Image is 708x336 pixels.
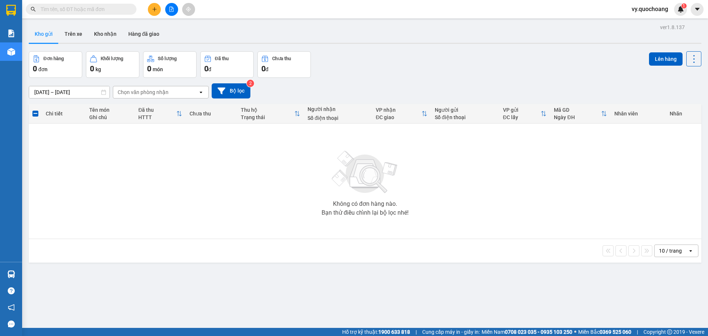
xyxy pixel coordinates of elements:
img: logo-vxr [6,5,16,16]
span: question-circle [8,287,15,294]
div: Số điện thoại [435,114,496,120]
span: plus [152,7,157,12]
div: Nhân viên [614,111,662,117]
span: 0 [33,64,37,73]
span: 0 [147,64,151,73]
th: Toggle SortBy [135,104,186,124]
div: Chọn văn phòng nhận [118,89,169,96]
button: Kho nhận [88,25,122,43]
th: Toggle SortBy [372,104,431,124]
div: Đã thu [215,56,229,61]
button: Bộ lọc [212,83,250,98]
span: Miền Nam [482,328,572,336]
img: icon-new-feature [677,6,684,13]
th: Toggle SortBy [550,104,611,124]
span: vy.quochoang [626,4,674,14]
span: caret-down [694,6,701,13]
span: | [416,328,417,336]
span: món [153,66,163,72]
div: Mã GD [554,107,601,113]
th: Toggle SortBy [237,104,304,124]
div: Thu hộ [241,107,294,113]
button: Số lượng0món [143,51,197,78]
button: Hàng đã giao [122,25,165,43]
img: warehouse-icon [7,270,15,278]
div: Không có đơn hàng nào. [333,201,397,207]
span: Cung cấp máy in - giấy in: [422,328,480,336]
div: Người nhận [308,106,368,112]
span: đ [265,66,268,72]
strong: 0708 023 035 - 0935 103 250 [505,329,572,335]
div: Khối lượng [101,56,123,61]
button: Kho gửi [29,25,59,43]
button: caret-down [691,3,704,16]
span: notification [8,304,15,311]
span: file-add [169,7,174,12]
div: Người gửi [435,107,496,113]
div: Số lượng [158,56,177,61]
span: 0 [261,64,265,73]
img: svg+xml;base64,PHN2ZyBjbGFzcz0ibGlzdC1wbHVnX19zdmciIHhtbG5zPSJodHRwOi8vd3d3LnczLm9yZy8yMDAwL3N2Zy... [328,146,402,198]
span: Hỗ trợ kỹ thuật: [342,328,410,336]
button: Khối lượng0kg [86,51,139,78]
div: Chưa thu [272,56,291,61]
sup: 1 [681,3,687,8]
input: Tìm tên, số ĐT hoặc mã đơn [41,5,128,13]
span: copyright [667,329,672,335]
div: Bạn thử điều chỉnh lại bộ lọc nhé! [322,210,409,216]
div: Tên món [89,107,131,113]
button: aim [182,3,195,16]
div: HTTT [138,114,176,120]
span: 0 [90,64,94,73]
img: solution-icon [7,30,15,37]
div: ĐC giao [376,114,421,120]
span: 1 [683,3,685,8]
input: Select a date range. [29,86,110,98]
button: Đã thu0đ [200,51,254,78]
span: search [31,7,36,12]
div: Chưa thu [190,111,233,117]
div: Số điện thoại [308,115,368,121]
button: Trên xe [59,25,88,43]
th: Toggle SortBy [499,104,551,124]
span: | [637,328,638,336]
img: warehouse-icon [7,48,15,56]
button: Đơn hàng0đơn [29,51,82,78]
strong: 1900 633 818 [378,329,410,335]
button: file-add [165,3,178,16]
svg: open [688,248,694,254]
div: Chi tiết [46,111,81,117]
button: Lên hàng [649,52,683,66]
button: Chưa thu0đ [257,51,311,78]
strong: 0369 525 060 [600,329,631,335]
div: Đã thu [138,107,176,113]
div: VP gửi [503,107,541,113]
button: plus [148,3,161,16]
div: ver 1.8.137 [660,23,685,31]
span: 0 [204,64,208,73]
div: ĐC lấy [503,114,541,120]
div: 10 / trang [659,247,682,254]
div: Ghi chú [89,114,131,120]
svg: open [198,89,204,95]
div: Ngày ĐH [554,114,601,120]
span: message [8,321,15,328]
sup: 2 [247,80,254,87]
span: ⚪️ [574,330,576,333]
span: đ [208,66,211,72]
span: đơn [38,66,48,72]
div: Nhãn [670,111,698,117]
span: aim [186,7,191,12]
div: Trạng thái [241,114,294,120]
span: Miền Bắc [578,328,631,336]
div: VP nhận [376,107,421,113]
div: Đơn hàng [44,56,64,61]
span: kg [96,66,101,72]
